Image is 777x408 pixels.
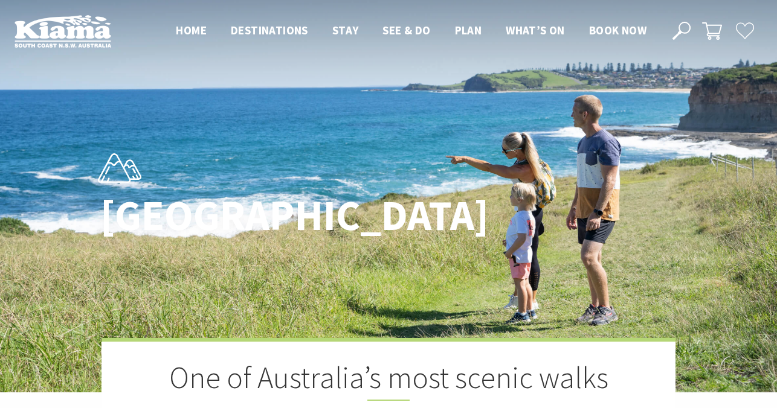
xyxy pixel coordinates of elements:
[164,21,659,41] nav: Main Menu
[455,23,482,37] span: Plan
[100,193,442,239] h1: [GEOGRAPHIC_DATA]
[15,14,111,48] img: Kiama Logo
[231,23,308,37] span: Destinations
[176,23,207,37] span: Home
[589,23,646,37] span: Book now
[506,23,565,37] span: What’s On
[382,23,430,37] span: See & Do
[162,360,615,401] h2: One of Australia’s most scenic walks
[332,23,359,37] span: Stay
